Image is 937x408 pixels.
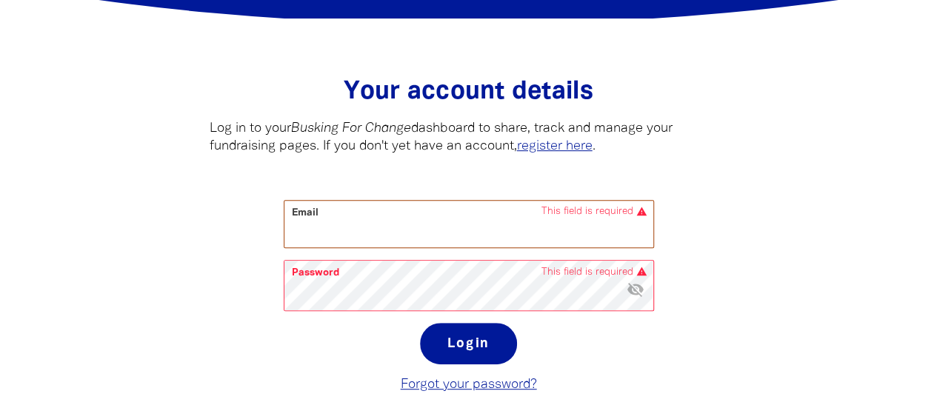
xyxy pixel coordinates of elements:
span: Your account details [344,81,594,104]
button: Login [420,323,517,364]
em: Busking For Change [291,122,411,135]
i: Hide password [627,280,644,298]
button: visibility_off [627,280,644,300]
a: register here [517,140,593,153]
a: Forgot your password? [401,378,537,391]
p: Log in to your dashboard to share, track and manage your fundraising pages. If you don't yet have... [210,120,728,155]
